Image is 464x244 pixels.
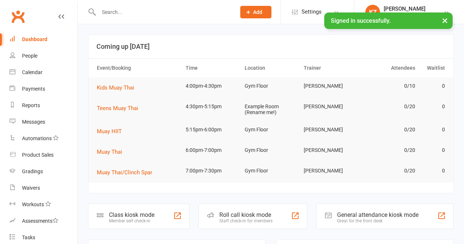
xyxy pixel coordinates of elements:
[96,7,231,17] input: Search...
[384,12,438,19] div: DM Muay Thai & Fitness
[359,98,419,115] td: 0/20
[182,59,241,77] th: Time
[240,6,271,18] button: Add
[300,77,359,95] td: [PERSON_NAME]
[10,48,77,64] a: People
[359,121,419,138] td: 0/20
[109,211,154,218] div: Class kiosk mode
[22,119,45,125] div: Messages
[331,17,391,24] span: Signed in successfully.
[241,142,300,159] td: Gym Floor
[10,130,77,147] a: Automations
[97,168,157,177] button: Muay Thai/Clinch Spar
[22,185,40,191] div: Waivers
[97,169,152,176] span: Muay Thai/Clinch Spar
[10,81,77,97] a: Payments
[97,149,122,155] span: Muay Thai
[22,168,43,174] div: Gradings
[300,162,359,179] td: [PERSON_NAME]
[182,77,241,95] td: 4:00pm-4:30pm
[359,162,419,179] td: 0/20
[219,218,273,223] div: Staff check-in for members
[241,121,300,138] td: Gym Floor
[241,162,300,179] td: Gym Floor
[182,162,241,179] td: 7:00pm-7:30pm
[419,121,448,138] td: 0
[10,196,77,213] a: Workouts
[241,98,300,121] td: Example Room (Rename me!)
[97,148,127,156] button: Muay Thai
[10,163,77,180] a: Gradings
[419,59,448,77] th: Waitlist
[10,97,77,114] a: Reports
[109,218,154,223] div: Member self check-in
[22,69,43,75] div: Calendar
[337,211,419,218] div: General attendance kiosk mode
[337,218,419,223] div: Great for the front desk
[96,43,445,50] h3: Coming up [DATE]
[359,77,419,95] td: 0/10
[419,142,448,159] td: 0
[94,59,182,77] th: Event/Booking
[10,147,77,163] a: Product Sales
[22,86,45,92] div: Payments
[10,31,77,48] a: Dashboard
[219,211,273,218] div: Roll call kiosk mode
[22,53,37,59] div: People
[253,9,262,15] span: Add
[365,5,380,19] div: KZ
[419,77,448,95] td: 0
[300,121,359,138] td: [PERSON_NAME]
[22,234,35,240] div: Tasks
[97,127,127,136] button: Muay HIIT
[438,12,452,28] button: ×
[97,84,134,91] span: Kids Muay Thai
[10,180,77,196] a: Waivers
[300,142,359,159] td: [PERSON_NAME]
[97,128,122,135] span: Muay HIIT
[97,105,138,112] span: Teens Muay Thai
[359,142,419,159] td: 0/20
[419,162,448,179] td: 0
[22,36,47,42] div: Dashboard
[10,213,77,229] a: Assessments
[384,6,438,12] div: [PERSON_NAME]
[9,7,27,26] a: Clubworx
[97,83,139,92] button: Kids Muay Thai
[22,152,54,158] div: Product Sales
[241,59,300,77] th: Location
[22,135,52,141] div: Automations
[22,102,40,108] div: Reports
[22,201,44,207] div: Workouts
[419,98,448,115] td: 0
[241,77,300,95] td: Gym Floor
[300,98,359,115] td: [PERSON_NAME]
[182,121,241,138] td: 5:15pm-6:00pm
[359,59,419,77] th: Attendees
[10,114,77,130] a: Messages
[97,104,143,113] button: Teens Muay Thai
[10,64,77,81] a: Calendar
[300,59,359,77] th: Trainer
[182,142,241,159] td: 6:00pm-7:00pm
[22,218,58,224] div: Assessments
[302,4,322,20] span: Settings
[182,98,241,115] td: 4:30pm-5:15pm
